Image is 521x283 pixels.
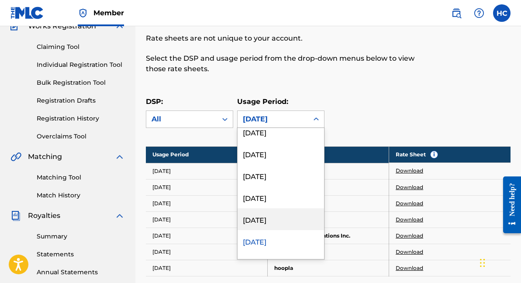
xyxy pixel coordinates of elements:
td: SoundCloud Operations Inc. [267,228,389,244]
td: [DATE] [146,228,267,244]
span: Works Registration [28,21,96,31]
a: Download [396,232,423,240]
td: [DATE] [146,260,267,276]
div: [DATE] [238,165,324,186]
td: Deezer S.A. [267,179,389,195]
a: Download [396,248,423,256]
td: [DATE] [146,195,267,211]
span: Matching [28,152,62,162]
img: MLC Logo [10,7,44,19]
a: Bulk Registration Tool [37,78,125,87]
th: Rate Sheet [389,146,511,163]
th: DSP [267,146,389,163]
td: Spotify [267,244,389,260]
div: All [152,114,212,124]
iframe: Chat Widget [477,241,521,283]
div: Drag [480,250,485,276]
th: Usage Period [146,146,267,163]
a: Download [396,183,423,191]
td: [DATE] [146,179,267,195]
div: [DATE] [238,230,324,252]
span: i [431,151,438,158]
a: Overclaims Tool [37,132,125,141]
div: User Menu [493,4,511,22]
td: LiveXLive [267,211,389,228]
a: Summary [37,232,125,241]
img: Matching [10,152,21,162]
span: Royalties [28,211,60,221]
a: Claiming Tool [37,42,125,52]
img: Works Registration [10,21,22,31]
a: Statements [37,250,125,259]
div: [DATE] [238,143,324,165]
span: Member [93,8,124,18]
div: Help [470,4,488,22]
div: [DATE] [238,186,324,208]
a: Registration Drafts [37,96,125,105]
p: Select the DSP and usage period from the drop-down menus below to view those rate sheets. [146,53,427,74]
a: Download [396,264,423,272]
a: Download [396,200,423,207]
a: Match History [37,191,125,200]
img: Top Rightsholder [78,8,88,18]
img: Royalties [10,211,21,221]
td: [DATE] [146,163,267,179]
div: [DATE] [238,252,324,274]
td: [DATE] [146,211,267,228]
label: Usage Period: [237,97,288,106]
td: Amazon Music [267,163,389,179]
a: Registration History [37,114,125,123]
img: search [451,8,462,18]
td: Google, LLC [267,195,389,211]
td: [DATE] [146,244,267,260]
div: [DATE] [243,114,303,124]
p: Rate sheets are not unique to your account. [146,33,427,44]
img: expand [114,152,125,162]
td: hoopla [267,260,389,276]
div: [DATE] [238,121,324,143]
a: Download [396,167,423,175]
a: Annual Statements [37,268,125,277]
img: expand [114,211,125,221]
img: help [474,8,484,18]
a: Matching Tool [37,173,125,182]
a: Public Search [448,4,465,22]
label: DSP: [146,97,163,106]
div: [DATE] [238,208,324,230]
img: expand [114,21,125,31]
a: Individual Registration Tool [37,60,125,69]
a: Download [396,216,423,224]
iframe: Resource Center [497,170,521,240]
